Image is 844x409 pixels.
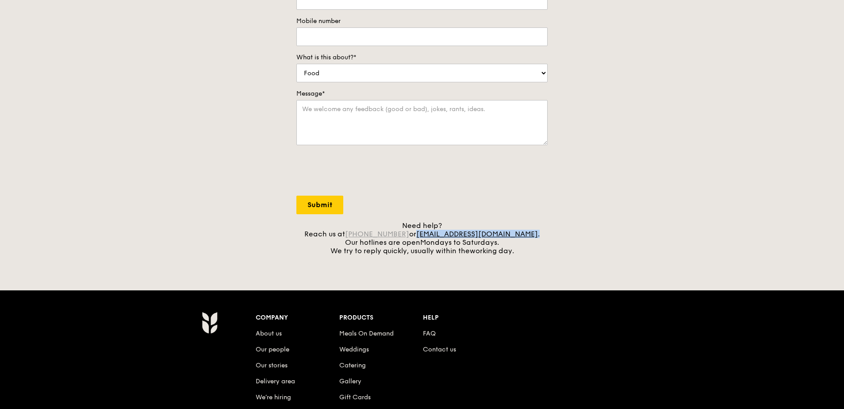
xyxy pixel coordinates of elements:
[296,154,431,189] iframe: reCAPTCHA
[256,330,282,337] a: About us
[416,230,538,238] a: [EMAIL_ADDRESS][DOMAIN_NAME]
[296,17,548,26] label: Mobile number
[202,312,217,334] img: Grain
[423,346,456,353] a: Contact us
[339,330,394,337] a: Meals On Demand
[296,89,548,98] label: Message*
[339,394,371,401] a: Gift Cards
[256,346,289,353] a: Our people
[256,378,295,385] a: Delivery area
[256,312,339,324] div: Company
[339,362,366,369] a: Catering
[420,238,499,247] span: Mondays to Saturdays.
[339,378,361,385] a: Gallery
[423,330,436,337] a: FAQ
[339,312,423,324] div: Products
[470,247,514,255] span: working day.
[256,362,288,369] a: Our stories
[423,312,506,324] div: Help
[296,221,548,255] div: Need help? Reach us at or . Our hotlines are open We try to reply quickly, usually within the
[296,196,343,214] input: Submit
[296,53,548,62] label: What is this about?*
[345,230,409,238] a: [PHONE_NUMBER]
[256,394,291,401] a: We’re hiring
[339,346,369,353] a: Weddings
